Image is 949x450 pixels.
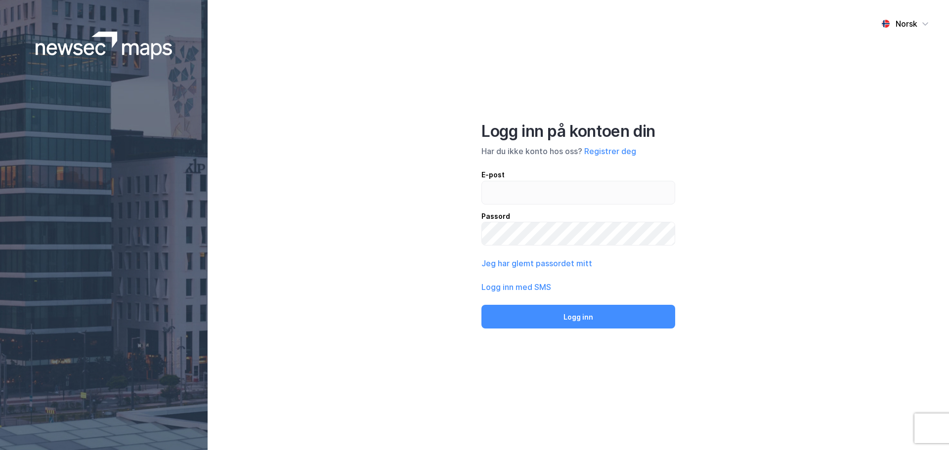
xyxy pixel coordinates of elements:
button: Logg inn [481,305,675,328]
div: Logg inn på kontoen din [481,122,675,141]
div: E-post [481,169,675,181]
div: Norsk [896,18,917,30]
button: Logg inn med SMS [481,281,551,293]
button: Jeg har glemt passordet mitt [481,257,592,269]
img: logoWhite.bf58a803f64e89776f2b079ca2356427.svg [36,32,173,59]
div: Passord [481,210,675,222]
div: Har du ikke konto hos oss? [481,145,675,157]
button: Registrer deg [584,145,636,157]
